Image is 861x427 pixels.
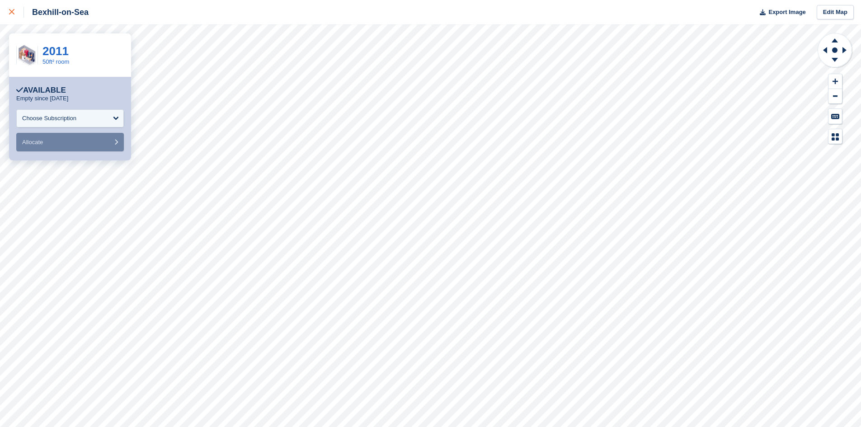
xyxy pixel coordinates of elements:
button: Keyboard Shortcuts [828,109,842,124]
button: Allocate [16,133,124,151]
button: Zoom Out [828,89,842,104]
a: 50ft² room [42,58,69,65]
p: Empty since [DATE] [16,95,68,102]
span: Export Image [768,8,805,17]
a: 2011 [42,44,69,58]
img: 50FT.jpg [17,44,38,66]
button: Zoom In [828,74,842,89]
span: Allocate [22,139,43,145]
button: Map Legend [828,129,842,144]
div: Bexhill-on-Sea [24,7,89,18]
div: Choose Subscription [22,114,76,123]
a: Edit Map [817,5,854,20]
button: Export Image [754,5,806,20]
div: Available [16,86,66,95]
